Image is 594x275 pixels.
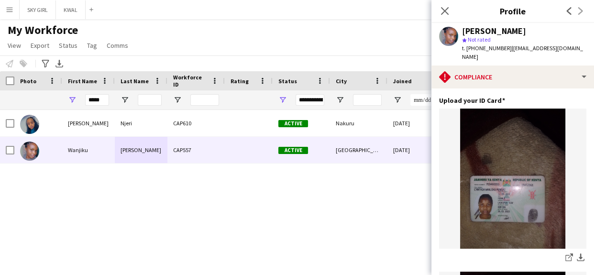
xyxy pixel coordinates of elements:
a: Comms [103,39,132,52]
span: Export [31,41,49,50]
span: Workforce ID [173,74,208,88]
h3: Upload your ID Card [439,96,505,105]
div: Compliance [431,66,594,88]
button: Open Filter Menu [173,96,182,104]
input: Last Name Filter Input [138,94,162,106]
span: Comms [107,41,128,50]
span: Active [278,120,308,127]
div: Nakuru [330,110,387,136]
span: View [8,41,21,50]
div: [PERSON_NAME] [462,27,526,35]
button: SKY GIRL [20,0,56,19]
span: Rating [231,77,249,85]
div: [PERSON_NAME] [62,110,115,136]
button: Open Filter Menu [393,96,402,104]
div: Wanjiku [62,137,115,163]
span: My Workforce [8,23,78,37]
div: [DATE] [387,110,445,136]
span: Status [59,41,77,50]
span: Tag [87,41,97,50]
app-action-btn: Export XLSX [54,58,65,69]
img: Wanjiku Mungai [20,142,39,161]
h3: Profile [431,5,594,17]
span: First Name [68,77,97,85]
div: CAP557 [167,137,225,163]
input: Joined Filter Input [410,94,439,106]
span: Last Name [121,77,149,85]
span: Active [278,147,308,154]
div: Njeri [115,110,167,136]
div: [DATE] [387,137,445,163]
span: Joined [393,77,412,85]
button: Open Filter Menu [121,96,129,104]
button: Open Filter Menu [68,96,77,104]
span: City [336,77,347,85]
img: IMG_20250228_213907.jpg [439,109,586,249]
a: Export [27,39,53,52]
span: Not rated [468,36,491,43]
span: Photo [20,77,36,85]
a: Status [55,39,81,52]
button: KWAL [56,0,86,19]
div: [PERSON_NAME] [115,137,167,163]
span: | [EMAIL_ADDRESS][DOMAIN_NAME] [462,44,583,60]
span: t. [PHONE_NUMBER] [462,44,512,52]
input: Workforce ID Filter Input [190,94,219,106]
div: [GEOGRAPHIC_DATA] [330,137,387,163]
app-action-btn: Advanced filters [40,58,51,69]
a: Tag [83,39,101,52]
a: View [4,39,25,52]
span: Status [278,77,297,85]
button: Open Filter Menu [278,96,287,104]
button: Open Filter Menu [336,96,344,104]
input: City Filter Input [353,94,382,106]
input: First Name Filter Input [85,94,109,106]
img: Jane Wanjiku Njeri [20,115,39,134]
div: CAP610 [167,110,225,136]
